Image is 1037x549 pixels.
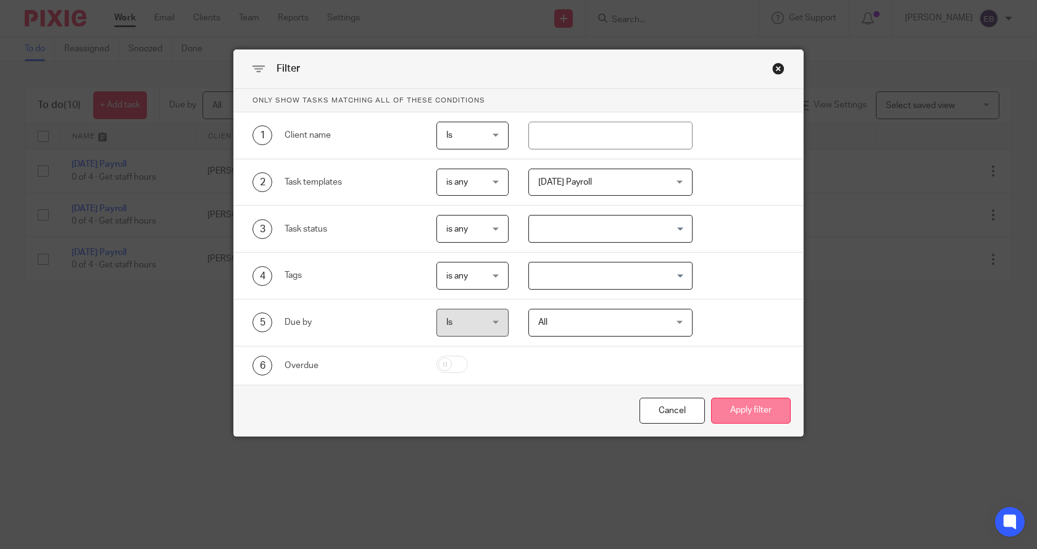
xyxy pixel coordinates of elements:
div: 1 [252,125,272,145]
p: Only show tasks matching all of these conditions [234,89,803,112]
div: Client name [285,129,417,141]
div: Tags [285,269,417,282]
div: 4 [252,266,272,286]
div: 2 [252,172,272,192]
div: 6 [252,356,272,375]
input: Search for option [530,218,686,240]
span: All [538,318,548,327]
div: Close this dialog window [639,398,705,424]
span: is any [446,178,468,186]
span: Is [446,131,452,140]
span: is any [446,272,468,280]
div: Overdue [285,359,417,372]
div: Due by [285,316,417,329]
div: Task templates [285,176,417,188]
button: Apply filter [711,398,791,424]
input: Search for option [530,265,686,287]
div: Search for option [528,215,693,243]
span: is any [446,225,468,233]
div: Search for option [528,262,693,290]
div: 5 [252,312,272,332]
div: 3 [252,219,272,239]
span: Filter [277,64,300,73]
div: Close this dialog window [772,62,785,75]
span: Is [446,318,452,327]
span: [DATE] Payroll [538,178,592,186]
div: Task status [285,223,417,235]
